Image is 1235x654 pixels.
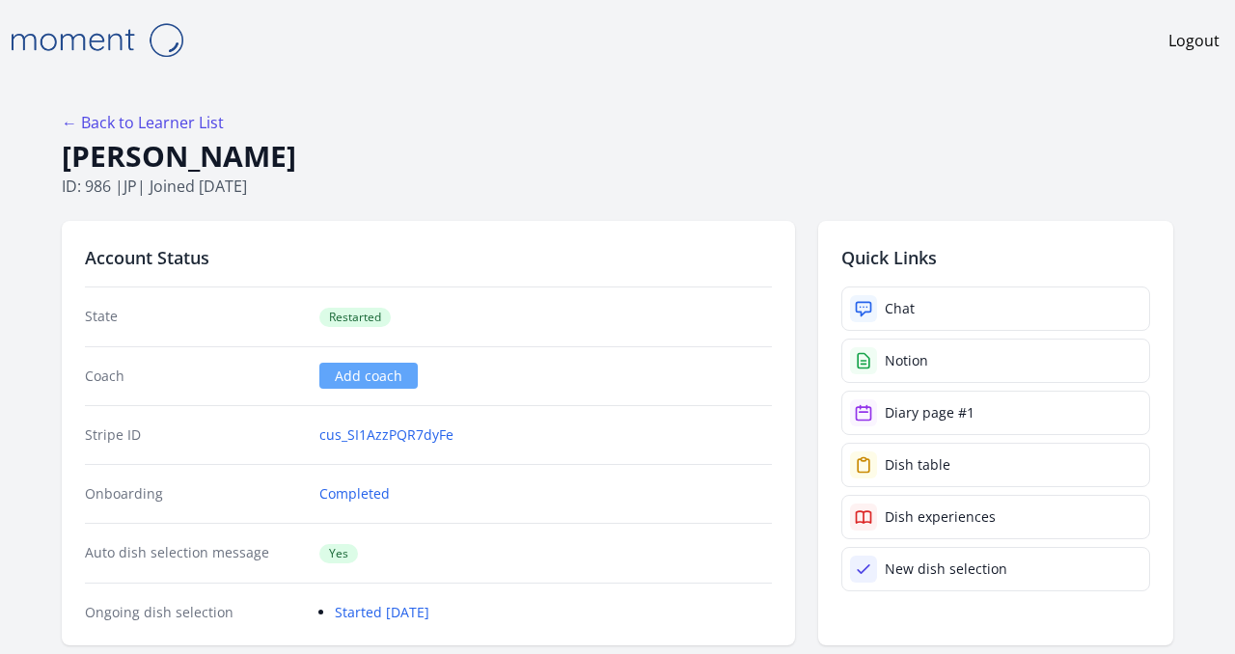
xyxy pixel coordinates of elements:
[319,484,390,504] a: Completed
[85,244,772,271] h2: Account Status
[319,308,391,327] span: Restarted
[62,138,1173,175] h1: [PERSON_NAME]
[85,425,304,445] dt: Stripe ID
[841,286,1150,331] a: Chat
[85,484,304,504] dt: Onboarding
[841,495,1150,539] a: Dish experiences
[1168,29,1220,52] a: Logout
[85,307,304,327] dt: State
[885,455,950,475] div: Dish table
[85,367,304,386] dt: Coach
[841,244,1150,271] h2: Quick Links
[85,603,304,622] dt: Ongoing dish selection
[85,543,304,563] dt: Auto dish selection message
[885,559,1007,579] div: New dish selection
[841,391,1150,435] a: Diary page #1
[841,547,1150,591] a: New dish selection
[885,351,928,370] div: Notion
[319,425,453,445] a: cus_SI1AzzPQR7dyFe
[319,363,418,389] a: Add coach
[123,176,137,197] span: jp
[841,443,1150,487] a: Dish table
[62,175,1173,198] p: ID: 986 | | Joined [DATE]
[885,403,974,422] div: Diary page #1
[841,339,1150,383] a: Notion
[62,112,224,133] a: ← Back to Learner List
[885,299,915,318] div: Chat
[885,507,996,527] div: Dish experiences
[335,603,429,621] a: Started [DATE]
[319,544,358,563] span: Yes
